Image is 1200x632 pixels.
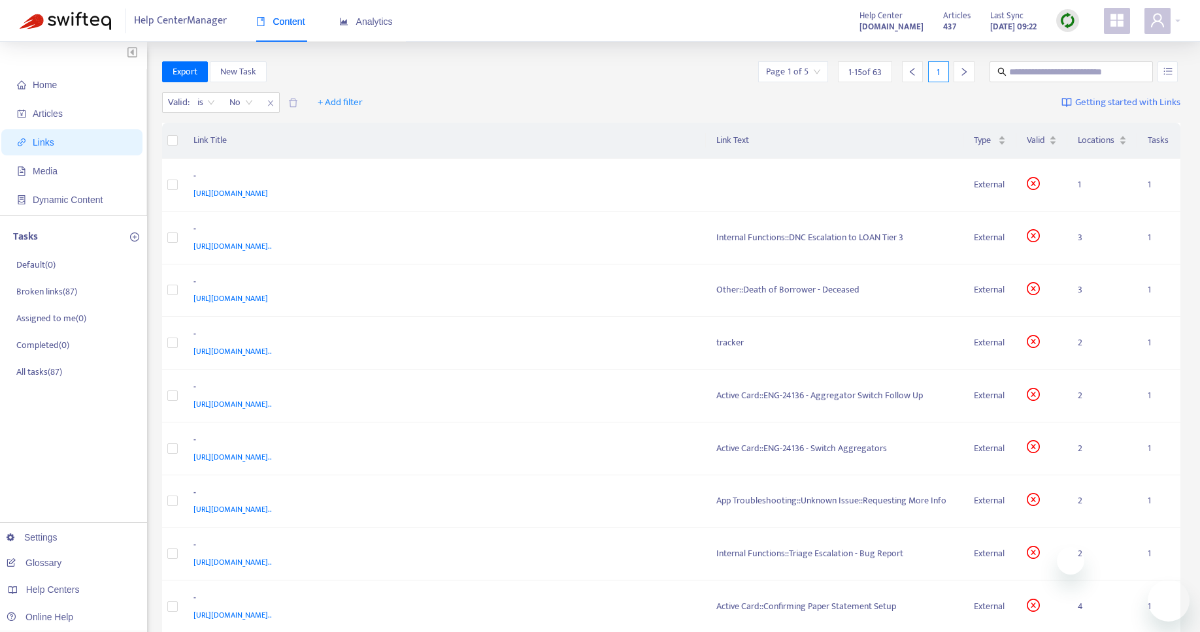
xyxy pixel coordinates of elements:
td: 2 [1067,422,1137,475]
img: Swifteq [20,12,111,30]
span: link [17,138,26,147]
div: App Troubleshooting::Unknown Issue::Requesting More Info [716,494,954,508]
div: External [974,230,1006,245]
span: left [908,67,917,76]
td: 1 [1137,370,1180,422]
th: Locations [1067,123,1137,159]
div: Active Card::Confirming Paper Statement Setup [716,599,954,614]
td: 1 [1067,159,1137,212]
button: unordered-list [1158,61,1178,82]
span: Help Center [859,8,903,23]
span: Analytics [339,16,393,27]
span: container [17,195,26,204]
div: External [974,599,1006,614]
span: [URL][DOMAIN_NAME].. [193,503,272,516]
div: External [974,546,1006,561]
div: - [193,222,691,239]
span: search [997,67,1007,76]
td: 3 [1067,264,1137,317]
span: [URL][DOMAIN_NAME].. [193,398,272,411]
span: [URL][DOMAIN_NAME] [193,292,268,305]
td: 1 [1137,212,1180,264]
th: Tasks [1137,123,1180,159]
a: Glossary [7,558,61,568]
td: 2 [1067,528,1137,580]
span: Export [173,65,197,79]
span: account-book [17,109,26,118]
div: - [193,591,691,608]
div: External [974,388,1006,403]
span: close-circle [1027,493,1040,506]
span: file-image [17,166,26,176]
span: Links [33,137,54,148]
span: area-chart [339,17,348,26]
span: + Add filter [318,95,363,110]
span: Articles [33,108,63,119]
strong: [DATE] 09:22 [990,20,1037,34]
p: Tasks [13,229,38,245]
span: [URL][DOMAIN_NAME].. [193,345,272,358]
span: Articles [943,8,971,23]
span: appstore [1109,12,1125,28]
span: close-circle [1027,282,1040,295]
td: 1 [1137,422,1180,475]
td: 1 [1137,264,1180,317]
p: Assigned to me ( 0 ) [16,311,86,325]
div: - [193,538,691,555]
div: Other::Death of Borrower - Deceased [716,283,954,297]
span: is [197,93,215,112]
div: Internal Functions::Triage Escalation - Bug Report [716,546,954,561]
p: Default ( 0 ) [16,258,56,272]
th: Type [963,123,1016,159]
a: Settings [7,532,58,543]
span: Content [256,16,305,27]
td: 2 [1067,370,1137,422]
span: unordered-list [1163,67,1173,76]
td: 1 [1137,159,1180,212]
span: home [17,80,26,89]
span: Media [33,166,58,176]
button: New Task [210,61,267,82]
div: External [974,178,1006,192]
div: Internal Functions::DNC Escalation to LOAN Tier 3 [716,230,954,245]
div: Active Card::ENG-24136 - Aggregator Switch Follow Up [716,388,954,403]
th: Valid [1016,123,1067,159]
button: + Add filter [308,92,373,113]
span: Dynamic Content [33,195,103,205]
th: Link Title [183,123,706,159]
span: right [959,67,969,76]
span: New Task [220,65,256,79]
iframe: Button to launch messaging window [1148,580,1190,622]
span: close-circle [1027,388,1040,401]
span: plus-circle [130,232,139,242]
td: 1 [1137,475,1180,528]
a: [DOMAIN_NAME] [859,19,924,34]
span: Locations [1078,133,1116,148]
iframe: Close message [1057,547,1085,575]
td: 2 [1067,317,1137,370]
span: Valid : [163,93,192,112]
img: image-link [1061,97,1072,108]
p: Completed ( 0 ) [16,338,69,352]
span: close-circle [1027,177,1040,190]
span: close-circle [1027,335,1040,348]
p: All tasks ( 87 ) [16,365,62,379]
div: - [193,169,691,186]
div: - [193,380,691,397]
span: Getting started with Links [1075,95,1180,110]
span: [URL][DOMAIN_NAME].. [193,240,272,253]
strong: 437 [943,20,956,34]
div: - [193,275,691,292]
div: tracker [716,336,954,350]
div: External [974,494,1006,508]
span: user [1150,12,1165,28]
td: 1 [1137,528,1180,580]
th: Link Text [706,123,964,159]
span: close-circle [1027,229,1040,242]
a: Getting started with Links [1061,92,1180,113]
a: Online Help [7,612,73,622]
td: 1 [1137,317,1180,370]
span: Help Centers [26,584,80,595]
strong: [DOMAIN_NAME] [859,20,924,34]
span: Type [974,133,995,148]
